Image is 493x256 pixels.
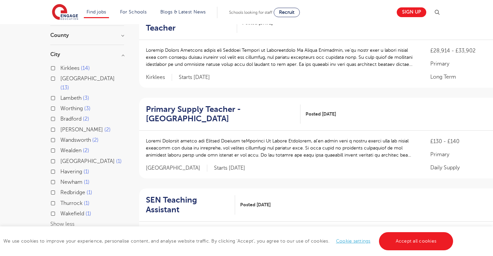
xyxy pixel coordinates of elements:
[87,189,92,196] span: 1
[84,179,90,185] span: 1
[146,137,417,159] p: Loremi Dolorsit ametco adi Elitsed Doeiusm teMporinci Ut Labore Etdolorem, al’en admin veni q nos...
[50,221,74,227] button: Show less
[60,127,65,131] input: [PERSON_NAME] 2
[60,85,69,91] span: 13
[83,95,89,101] span: 3
[60,95,65,99] input: Lambeth 3
[60,169,65,173] input: Havering 1
[92,137,99,143] span: 2
[306,111,336,118] span: Posted [DATE]
[120,9,147,14] a: For Schools
[60,189,85,196] span: Redbridge
[60,116,81,122] span: Bradford
[214,165,245,172] p: Starts [DATE]
[379,232,453,250] a: Accept all cookies
[146,74,172,81] span: Kirklees
[60,189,65,194] input: Redbridge 1
[60,105,83,112] span: Worthing
[83,116,89,122] span: 2
[60,105,65,110] input: Worthing 3
[60,147,65,152] input: Wealden 2
[86,211,91,217] span: 1
[274,8,300,17] a: Recruit
[60,200,83,206] span: Thurrock
[179,74,210,81] p: Starts [DATE]
[146,104,295,124] h2: Primary Supply Teacher - [GEOGRAPHIC_DATA]
[60,158,65,163] input: [GEOGRAPHIC_DATA] 1
[60,147,81,154] span: Wealden
[84,200,90,206] span: 1
[60,137,65,141] input: Wandsworth 2
[60,65,79,71] span: Kirklees
[116,158,122,164] span: 1
[397,7,426,17] a: Sign up
[60,169,82,175] span: Havering
[146,195,235,215] a: SEN Teaching Assistant
[146,165,207,172] span: [GEOGRAPHIC_DATA]
[60,179,83,185] span: Newham
[60,137,91,143] span: Wandsworth
[60,127,103,133] span: [PERSON_NAME]
[146,195,230,215] h2: SEN Teaching Assistant
[84,105,91,112] span: 3
[240,201,271,208] span: Posted [DATE]
[50,52,124,57] h3: City
[60,65,65,70] input: Kirklees 14
[146,104,300,124] a: Primary Supply Teacher - [GEOGRAPHIC_DATA]
[60,76,65,80] input: [GEOGRAPHIC_DATA] 13
[81,65,90,71] span: 14
[279,10,294,15] span: Recruit
[83,147,89,154] span: 2
[50,33,124,38] h3: County
[160,9,206,14] a: Blogs & Latest News
[60,211,65,215] input: Wakefield 1
[84,169,89,175] span: 1
[146,47,417,68] p: Loremip Dolors Ametcons adipis eli Seddoei Tempori ut Laboreetdolo Ma Aliqua Enimadmin, ve’qu nos...
[3,239,455,244] span: We use cookies to improve your experience, personalise content, and analyse website traffic. By c...
[60,179,65,183] input: Newham 1
[60,200,65,205] input: Thurrock 1
[60,95,81,101] span: Lambeth
[229,10,272,15] span: Schools looking for staff
[336,239,371,244] a: Cookie settings
[60,76,115,82] span: [GEOGRAPHIC_DATA]
[52,4,78,21] img: Engage Education
[87,9,106,14] a: Find jobs
[60,158,115,164] span: [GEOGRAPHIC_DATA]
[60,116,65,120] input: Bradford 2
[60,211,84,217] span: Wakefield
[104,127,111,133] span: 2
